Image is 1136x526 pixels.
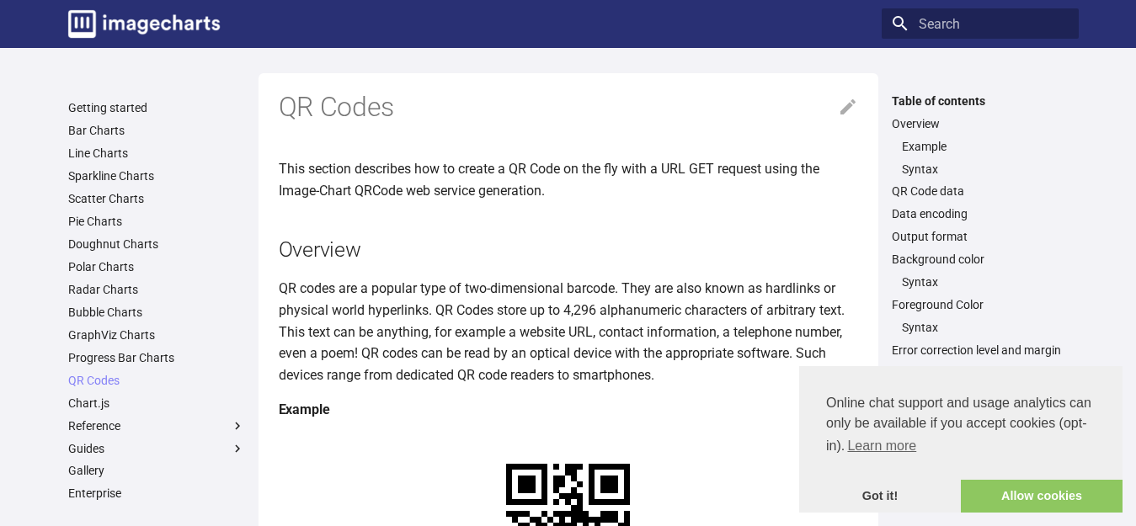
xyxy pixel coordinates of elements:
label: Guides [68,441,245,456]
a: Background color [892,252,1069,267]
a: Sparkline Charts [68,168,245,183]
a: Radar Charts [68,282,245,297]
h4: Example [279,399,858,421]
p: This section describes how to create a QR Code on the fly with a URL GET request using the Image-... [279,158,858,201]
img: logo [68,10,220,38]
a: Polar Charts [68,259,245,274]
a: QR Codes [68,373,245,388]
a: Progress Bar Charts [68,350,245,365]
a: Foreground Color [892,297,1069,312]
a: Doughnut Charts [68,236,245,252]
a: Scatter Charts [68,191,245,206]
nav: Table of contents [882,93,1079,359]
input: Search [882,8,1079,39]
a: Example [902,139,1069,154]
a: Getting started [68,100,245,115]
a: Enterprise [68,486,245,501]
a: Syntax [902,162,1069,177]
a: Gallery [68,463,245,478]
nav: Foreground Color [892,320,1069,335]
a: Error correction level and margin [892,343,1069,358]
a: learn more about cookies [845,433,919,459]
a: Image-Charts documentation [61,3,227,45]
label: Reference [68,418,245,433]
h1: QR Codes [279,90,858,125]
a: Overview [892,116,1069,131]
p: QR codes are a popular type of two-dimensional barcode. They are also known as hardlinks or physi... [279,278,858,385]
a: Line Charts [68,146,245,161]
a: Chart.js [68,396,245,411]
a: QR Code data [892,183,1069,199]
nav: Background color [892,274,1069,290]
a: allow cookies [961,480,1123,513]
a: Bar Charts [68,123,245,138]
a: GraphViz Charts [68,327,245,343]
a: Syntax [902,320,1069,335]
a: Data encoding [892,206,1069,221]
a: Output format [892,229,1069,244]
div: cookieconsent [799,366,1123,513]
span: Online chat support and usage analytics can only be available if you accept cookies (opt-in). [826,393,1096,459]
label: Table of contents [882,93,1079,109]
a: Syntax [902,274,1069,290]
a: dismiss cookie message [799,480,961,513]
h2: Overview [279,235,858,264]
nav: Overview [892,139,1069,177]
a: Bubble Charts [68,305,245,320]
a: Pie Charts [68,214,245,229]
